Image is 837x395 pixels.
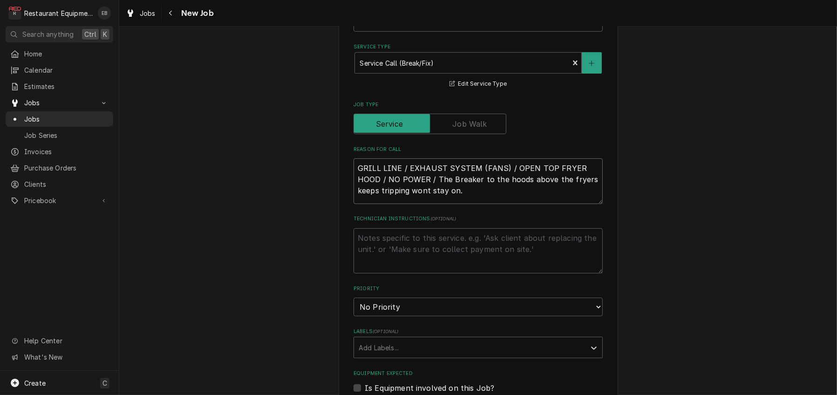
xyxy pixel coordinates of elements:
[6,111,113,127] a: Jobs
[103,29,107,39] span: K
[24,8,93,18] div: Restaurant Equipment Diagnostics
[354,43,603,89] div: Service Type
[98,7,111,20] div: Emily Bird's Avatar
[6,177,113,192] a: Clients
[354,146,603,153] label: Reason For Call
[6,144,113,159] a: Invoices
[6,26,113,42] button: Search anythingCtrlK
[354,328,603,358] div: Labels
[373,329,399,334] span: ( optional )
[102,378,107,388] span: C
[354,146,603,204] div: Reason For Call
[354,370,603,394] div: Equipment Expected
[354,215,603,223] label: Technician Instructions
[6,349,113,365] a: Go to What's New
[84,29,96,39] span: Ctrl
[6,160,113,176] a: Purchase Orders
[589,60,594,67] svg: Create New Service
[6,95,113,110] a: Go to Jobs
[24,179,109,189] span: Clients
[140,8,156,18] span: Jobs
[354,101,603,134] div: Job Type
[354,43,603,51] label: Service Type
[430,216,456,221] span: ( optional )
[6,62,113,78] a: Calendar
[582,52,601,74] button: Create New Service
[24,352,108,362] span: What's New
[6,128,113,143] a: Job Series
[24,336,108,346] span: Help Center
[365,382,494,394] label: Is Equipment involved on this Job?
[8,7,21,20] div: R
[6,79,113,94] a: Estimates
[6,333,113,348] a: Go to Help Center
[98,7,111,20] div: EB
[178,7,214,20] span: New Job
[24,379,46,387] span: Create
[6,46,113,61] a: Home
[448,78,508,90] button: Edit Service Type
[122,6,159,21] a: Jobs
[354,328,603,335] label: Labels
[354,285,603,293] label: Priority
[22,29,74,39] span: Search anything
[354,101,603,109] label: Job Type
[8,7,21,20] div: Restaurant Equipment Diagnostics's Avatar
[24,98,95,108] span: Jobs
[24,114,109,124] span: Jobs
[24,82,109,91] span: Estimates
[24,163,109,173] span: Purchase Orders
[354,158,603,204] textarea: GRILL LINE / EXHAUST SYSTEM (FANS) / OPEN TOP FRYER HOOD / NO POWER / The Breaker to the hoods ab...
[354,285,603,316] div: Priority
[6,193,113,208] a: Go to Pricebook
[24,49,109,59] span: Home
[24,147,109,157] span: Invoices
[163,6,178,20] button: Navigate back
[354,215,603,273] div: Technician Instructions
[24,130,109,140] span: Job Series
[24,65,109,75] span: Calendar
[354,370,603,377] label: Equipment Expected
[24,196,95,205] span: Pricebook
